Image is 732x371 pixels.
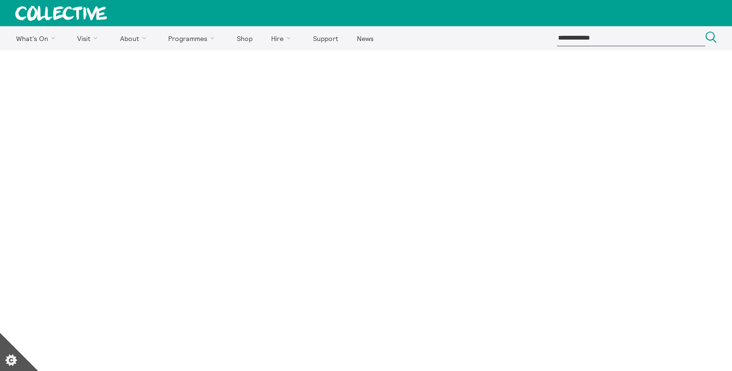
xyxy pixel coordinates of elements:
[69,26,110,50] a: Visit
[348,26,382,50] a: News
[305,26,346,50] a: Support
[8,26,67,50] a: What's On
[112,26,158,50] a: About
[160,26,227,50] a: Programmes
[228,26,261,50] a: Shop
[263,26,303,50] a: Hire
